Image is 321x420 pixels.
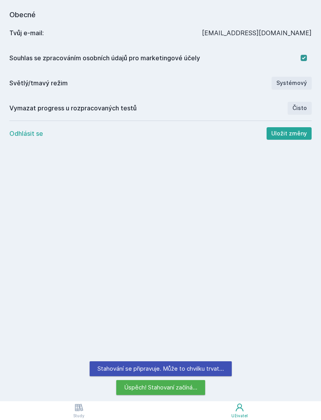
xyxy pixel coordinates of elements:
[9,129,43,138] button: Odhlásit se
[288,102,312,114] button: Čisto
[272,77,312,89] button: Systémový
[90,361,232,376] div: Stahování se připravuje. Může to chvilku trvat…
[9,103,288,113] div: Vymazat progress u rozpracovaných testů
[9,28,202,38] div: Tvůj e‑mail:
[231,413,248,419] div: Uživatel
[9,78,272,88] div: Světlý/tmavý režim
[73,413,85,419] div: Study
[9,9,312,20] h1: Obecné
[116,380,205,395] div: Úspěch! Stahovaní začíná…
[267,127,312,140] button: Uložit změny
[202,28,312,38] div: [EMAIL_ADDRESS][DOMAIN_NAME]
[9,53,301,63] div: Souhlas se zpracováním osobních údajů pro marketingové účely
